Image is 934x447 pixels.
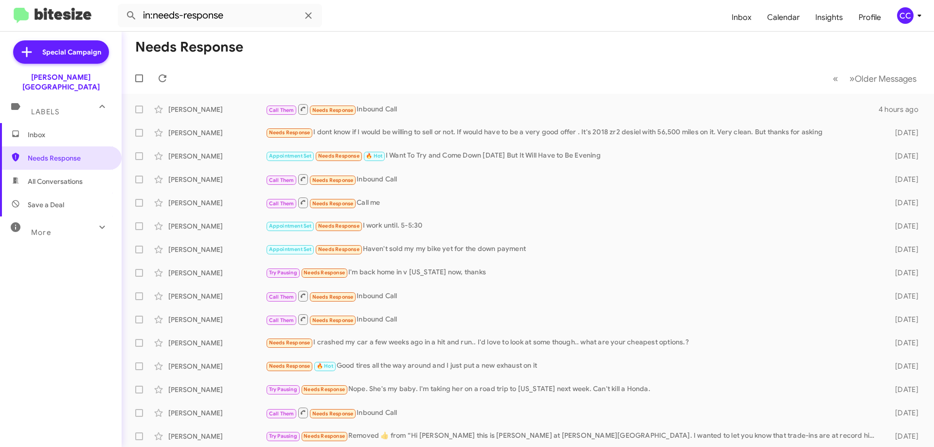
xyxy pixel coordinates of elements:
button: Previous [827,69,844,89]
input: Search [118,4,322,27]
span: Needs Response [312,177,354,183]
span: Labels [31,107,59,116]
span: Save a Deal [28,200,64,210]
span: 🔥 Hot [366,153,382,159]
span: Needs Response [312,411,354,417]
span: Try Pausing [269,433,297,439]
button: Next [844,69,922,89]
span: Needs Response [28,153,110,163]
span: Call Them [269,200,294,207]
span: Try Pausing [269,386,297,393]
span: Needs Response [312,294,354,300]
div: [PERSON_NAME] [168,105,266,114]
div: CC [897,7,914,24]
div: Inbound Call [266,173,880,185]
div: [DATE] [880,431,926,441]
span: Needs Response [318,246,359,252]
span: Call Them [269,177,294,183]
span: « [833,72,838,85]
span: Appointment Set [269,246,312,252]
span: Older Messages [855,73,916,84]
span: Needs Response [304,269,345,276]
div: [DATE] [880,151,926,161]
div: Inbound Call [266,103,879,115]
div: [PERSON_NAME] [168,431,266,441]
div: Good tires all the way around and I just put a new exhaust on it [266,360,880,372]
div: [DATE] [880,245,926,254]
div: I crashed my car a few weeks ago in a hit and run.. I'd love to look at some though.. what are yo... [266,337,880,348]
span: Needs Response [304,386,345,393]
span: Call Them [269,317,294,323]
span: Needs Response [312,107,354,113]
span: Needs Response [318,153,359,159]
div: [PERSON_NAME] [168,245,266,254]
button: CC [889,7,923,24]
div: Call me [266,197,880,209]
div: Removed ‌👍‌ from “ Hi [PERSON_NAME] this is [PERSON_NAME] at [PERSON_NAME][GEOGRAPHIC_DATA]. I wa... [266,430,880,442]
div: Inbound Call [266,290,880,302]
div: [PERSON_NAME] [168,408,266,418]
div: [DATE] [880,361,926,371]
span: Needs Response [269,129,310,136]
div: [PERSON_NAME] [168,361,266,371]
span: Call Them [269,107,294,113]
a: Calendar [759,3,808,32]
h1: Needs Response [135,39,243,55]
span: More [31,228,51,237]
a: Insights [808,3,851,32]
div: [DATE] [880,268,926,278]
div: I work until. 5-5:30 [266,220,880,232]
span: » [849,72,855,85]
div: [DATE] [880,221,926,231]
div: Inbound Call [266,407,880,419]
span: Special Campaign [42,47,101,57]
div: [PERSON_NAME] [168,151,266,161]
div: Haven't sold my my bike yet for the down payment [266,244,880,255]
div: Nope. She's my baby. I'm taking her on a road trip to [US_STATE] next week. Can't kill a Honda. [266,384,880,395]
a: Special Campaign [13,40,109,64]
span: Appointment Set [269,223,312,229]
div: [PERSON_NAME] [168,268,266,278]
div: [PERSON_NAME] [168,221,266,231]
div: [DATE] [880,338,926,348]
div: [DATE] [880,315,926,324]
div: [PERSON_NAME] [168,315,266,324]
span: 🔥 Hot [317,363,333,369]
div: [DATE] [880,291,926,301]
span: All Conversations [28,177,83,186]
div: [PERSON_NAME] [168,385,266,394]
div: [PERSON_NAME] [168,175,266,184]
span: Call Them [269,294,294,300]
span: Try Pausing [269,269,297,276]
div: [PERSON_NAME] [168,198,266,208]
span: Inbox [28,130,110,140]
span: Needs Response [269,363,310,369]
div: I Want To Try and Come Down [DATE] But It Will Have to Be Evening [266,150,880,161]
a: Profile [851,3,889,32]
div: [DATE] [880,408,926,418]
span: Needs Response [269,340,310,346]
div: [DATE] [880,385,926,394]
span: Appointment Set [269,153,312,159]
div: [PERSON_NAME] [168,338,266,348]
div: I'm back home in v [US_STATE] now, thanks [266,267,880,278]
span: Needs Response [318,223,359,229]
span: Needs Response [312,317,354,323]
nav: Page navigation example [827,69,922,89]
div: [PERSON_NAME] [168,291,266,301]
div: [DATE] [880,198,926,208]
span: Needs Response [304,433,345,439]
span: Call Them [269,411,294,417]
div: [DATE] [880,175,926,184]
div: [PERSON_NAME] [168,128,266,138]
div: Inbound Call [266,313,880,325]
div: I dont know if I would be willing to sell or not. If would have to be a very good offer . It's 20... [266,127,880,138]
div: [DATE] [880,128,926,138]
span: Needs Response [312,200,354,207]
div: 4 hours ago [879,105,926,114]
a: Inbox [724,3,759,32]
